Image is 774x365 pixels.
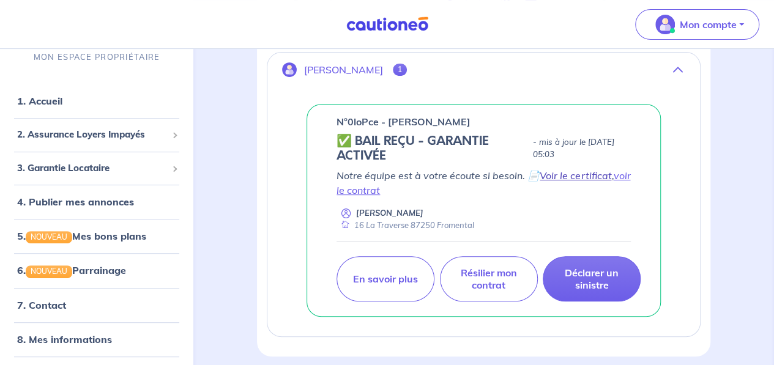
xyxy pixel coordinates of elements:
[543,256,641,301] a: Déclarer un sinistre
[393,64,407,76] span: 1
[356,207,423,219] p: [PERSON_NAME]
[34,51,160,63] p: MON ESPACE PROPRIÉTAIRE
[5,190,188,214] div: 4. Publier mes annonces
[5,224,188,248] div: 5.NOUVEAUMes bons plans
[337,168,631,197] p: Notre équipe est à votre écoute si besoin. 📄 ,
[17,128,167,142] span: 2. Assurance Loyers Impayés
[533,136,631,161] p: - mis à jour le [DATE] 05:03
[455,267,523,291] p: Résilier mon contrat
[5,292,188,317] div: 7. Contact
[17,264,126,276] a: 6.NOUVEAUParrainage
[5,156,188,180] div: 3. Garantie Locataire
[337,256,434,301] a: En savoir plus
[353,273,418,285] p: En savoir plus
[655,15,675,34] img: illu_account_valid_menu.svg
[341,17,433,32] img: Cautioneo
[304,64,383,76] p: [PERSON_NAME]
[440,256,538,301] a: Résilier mon contrat
[17,298,66,311] a: 7. Contact
[635,9,759,40] button: illu_account_valid_menu.svgMon compte
[337,114,471,129] p: n°0loPce - [PERSON_NAME]
[5,123,188,147] div: 2. Assurance Loyers Impayés
[5,258,188,282] div: 6.NOUVEAUParrainage
[17,230,146,242] a: 5.NOUVEAUMes bons plans
[5,89,188,113] div: 1. Accueil
[282,62,297,77] img: illu_account.svg
[337,219,474,231] div: 16 La Traverse 87250 Fromental
[558,267,625,291] p: Déclarer un sinistre
[5,326,188,351] div: 8. Mes informations
[540,169,611,182] a: Voir le certificat
[17,95,62,107] a: 1. Accueil
[267,55,700,84] button: [PERSON_NAME]1
[17,333,112,345] a: 8. Mes informations
[680,17,737,32] p: Mon compte
[337,134,527,163] h5: ✅ BAIL REÇU - GARANTIE ACTIVÉE
[17,161,167,175] span: 3. Garantie Locataire
[17,196,134,208] a: 4. Publier mes annonces
[337,134,631,163] div: state: CONTRACT-VALIDATED, Context: MORE-THAN-6-MONTHS,MAYBE-CERTIFICATE,ALONE,LESSOR-DOCUMENTS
